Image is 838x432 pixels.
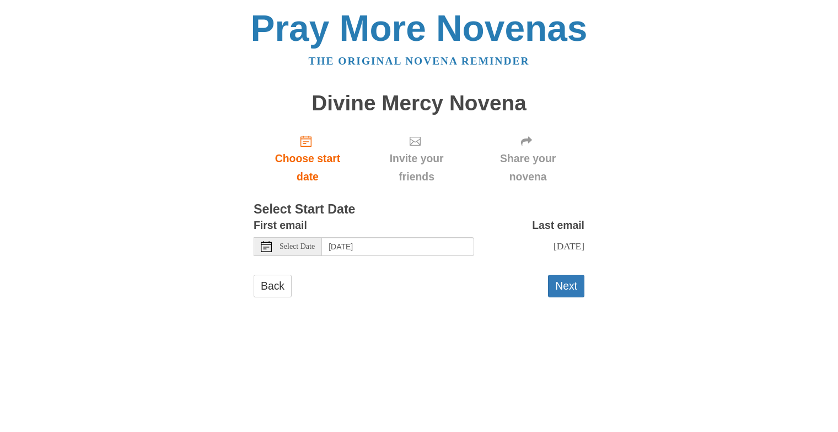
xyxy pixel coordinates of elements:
label: Last email [532,216,584,234]
h3: Select Start Date [254,202,584,217]
span: Choose start date [265,150,351,186]
a: The original novena reminder [309,55,530,67]
span: [DATE] [554,241,584,252]
a: Choose start date [254,126,362,191]
div: Click "Next" to confirm your start date first. [471,126,584,191]
button: Next [548,275,584,297]
h1: Divine Mercy Novena [254,92,584,115]
a: Pray More Novenas [251,8,588,49]
label: First email [254,216,307,234]
span: Share your novena [482,150,573,186]
div: Click "Next" to confirm your start date first. [362,126,471,191]
span: Select Date [280,243,315,250]
a: Back [254,275,292,297]
span: Invite your friends [373,150,460,186]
